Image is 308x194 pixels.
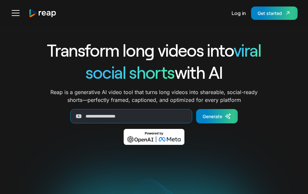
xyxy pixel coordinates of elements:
[19,61,289,83] h1: with AI
[196,109,238,123] a: Generate
[251,7,298,20] a: Get started
[50,88,258,104] p: Reap is a generative AI video tool that turns long videos into shareable, social-ready shorts—per...
[234,40,261,60] span: viral
[19,39,289,61] h1: Transform long videos into
[19,109,289,123] form: Generate Form
[10,5,23,21] div: menu
[86,62,175,82] span: social shorts
[232,5,246,21] a: Log in
[29,9,57,18] a: home
[258,10,282,17] div: Get started
[203,113,222,120] div: Generate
